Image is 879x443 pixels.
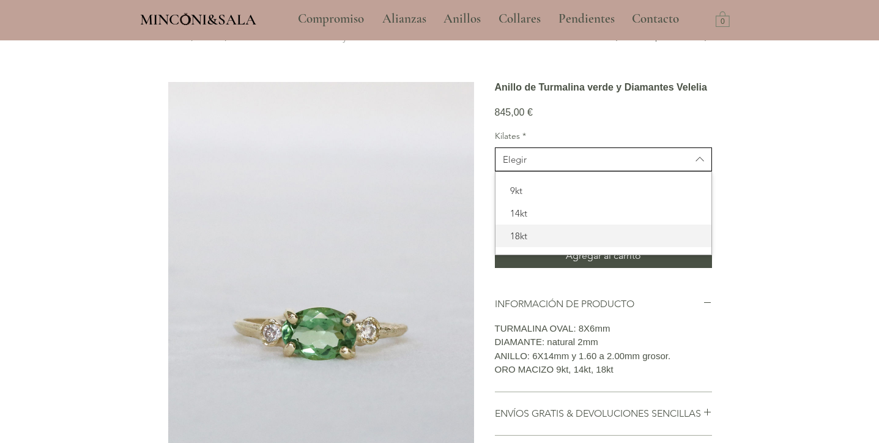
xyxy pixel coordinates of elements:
[495,297,712,311] button: INFORMACIÓN DE PRODUCTO
[180,13,191,25] img: Minconi Sala
[373,4,434,34] a: Alianzas
[292,4,370,34] p: Compromiso
[549,4,623,34] a: Pendientes
[495,322,712,336] p: TURMALINA OVAL: 8X6mm
[495,363,712,377] p: ORO MACIZO 9kt, 14kt, 18kt
[552,4,621,34] p: Pendientes
[495,147,712,171] button: Kilates
[495,130,712,143] label: Kilates
[437,4,487,34] p: Anillos
[376,4,432,34] p: Alianzas
[503,229,704,242] span: 18kt
[495,81,712,93] h1: Anillo de Turmalina verde y Diamantes Velelia
[495,349,712,363] p: ANILLO: 6X14mm y 1.60 a 2.00mm grosor.
[503,207,704,220] span: 14kt
[289,4,373,34] a: Compromiso
[140,8,256,28] a: MINCONI&SALA
[495,244,712,268] button: Agregar al carrito
[626,4,685,34] p: Contacto
[495,179,711,202] div: 9kt
[495,407,703,420] h2: ENVÍOS GRATIS & DEVOLUCIONES SENCILLAS
[434,4,489,34] a: Anillos
[265,4,713,34] nav: Sitio
[495,107,533,117] span: 845,00 €
[489,4,549,34] a: Collares
[566,248,641,263] span: Agregar al carrito
[503,153,527,166] div: Elegir
[495,297,703,311] h2: INFORMACIÓN DE PRODUCTO
[716,10,730,27] a: Carrito con 0 ítems
[623,4,689,34] a: Contacto
[495,335,712,349] p: DIAMANTE: natural 2mm
[495,407,712,420] button: ENVÍOS GRATIS & DEVOLUCIONES SENCILLAS
[492,4,547,34] p: Collares
[140,10,256,29] span: MINCONI&SALA
[721,18,725,26] text: 0
[503,184,704,197] span: 9kt
[495,202,711,225] div: 14kt
[495,225,711,247] div: 18kt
